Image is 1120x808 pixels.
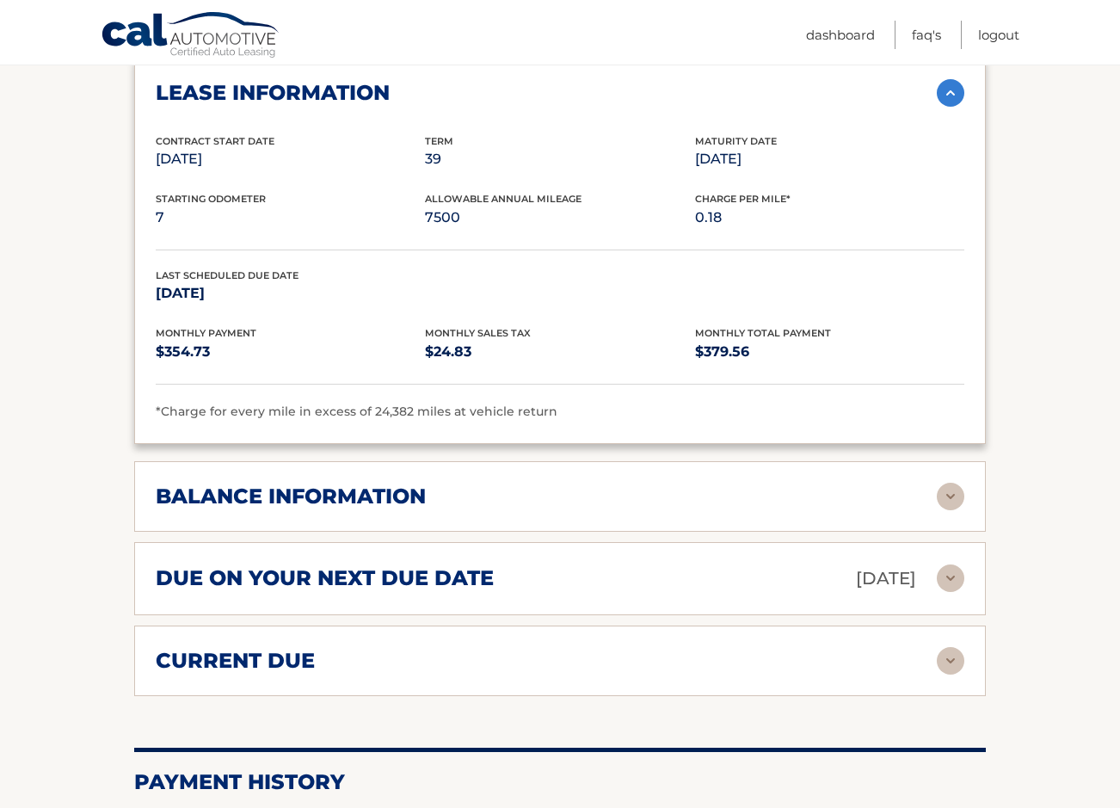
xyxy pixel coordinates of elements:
span: Last Scheduled Due Date [156,269,298,281]
a: Dashboard [806,21,875,49]
span: *Charge for every mile in excess of 24,382 miles at vehicle return [156,404,557,419]
span: Monthly Total Payment [695,327,831,339]
img: accordion-rest.svg [937,564,964,592]
h2: lease information [156,80,390,106]
a: Logout [978,21,1019,49]
h2: Payment History [134,769,986,795]
p: 39 [425,147,694,171]
img: accordion-rest.svg [937,647,964,675]
img: accordion-rest.svg [937,483,964,510]
h2: current due [156,648,315,674]
span: Charge Per Mile* [695,193,791,205]
a: FAQ's [912,21,941,49]
a: Cal Automotive [101,11,281,61]
span: Starting Odometer [156,193,266,205]
span: Term [425,135,453,147]
span: Monthly Payment [156,327,256,339]
p: $379.56 [695,340,964,364]
h2: balance information [156,484,426,509]
p: [DATE] [156,281,425,305]
p: $24.83 [425,340,694,364]
p: $354.73 [156,340,425,364]
p: 7500 [425,206,694,230]
p: 7 [156,206,425,230]
h2: due on your next due date [156,565,494,591]
span: Allowable Annual Mileage [425,193,582,205]
p: 0.18 [695,206,964,230]
img: accordion-active.svg [937,79,964,107]
span: Contract Start Date [156,135,274,147]
p: [DATE] [695,147,964,171]
span: Maturity Date [695,135,777,147]
p: [DATE] [856,564,916,594]
span: Monthly Sales Tax [425,327,531,339]
p: [DATE] [156,147,425,171]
